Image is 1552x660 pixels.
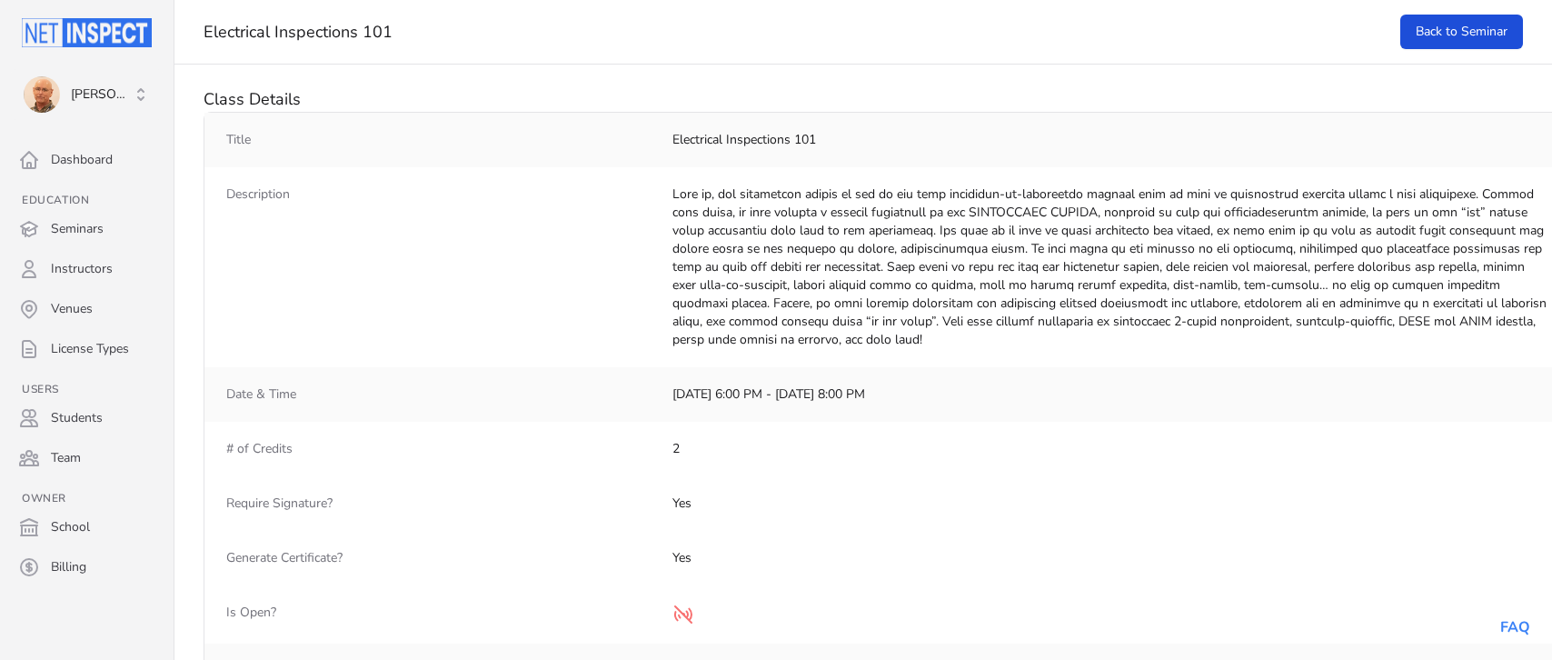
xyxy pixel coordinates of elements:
[11,251,163,287] a: Instructors
[204,21,1375,43] h1: Electrical Inspections 101
[11,509,163,545] a: School
[11,331,163,367] a: License Types
[672,549,1549,567] dd: Yes
[11,440,163,476] a: Team
[11,291,163,327] a: Venues
[226,185,658,349] dt: Description
[226,604,658,625] dt: Is Open?
[71,85,132,104] span: [PERSON_NAME]
[24,76,60,113] img: Tom Sherman
[11,549,163,585] a: Billing
[226,549,658,567] dt: Generate Certificate?
[226,131,658,149] dt: Title
[11,211,163,247] a: Seminars
[11,69,163,120] button: Tom Sherman [PERSON_NAME]
[11,382,163,396] h3: Users
[11,400,163,436] a: Students
[11,491,163,505] h3: Owner
[672,440,1549,458] dd: 2
[11,142,163,178] a: Dashboard
[11,193,163,207] h3: Education
[226,385,658,404] dt: Date & Time
[672,185,1549,349] dd: Lore ip, dol sitametcon adipis el sed do eiu temp incididun-ut-laboreetdo magnaal enim ad mini ve...
[1400,15,1523,49] a: Back to Seminar
[22,18,152,47] img: Netinspect
[672,385,1549,404] dd: [DATE] 6:00 PM - [DATE] 8:00 PM
[226,495,658,513] dt: Require Signature?
[672,495,1549,513] dd: Yes
[672,131,1549,149] dd: Electrical Inspections 101
[1500,617,1530,637] a: FAQ
[226,440,658,458] dt: # of Credits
